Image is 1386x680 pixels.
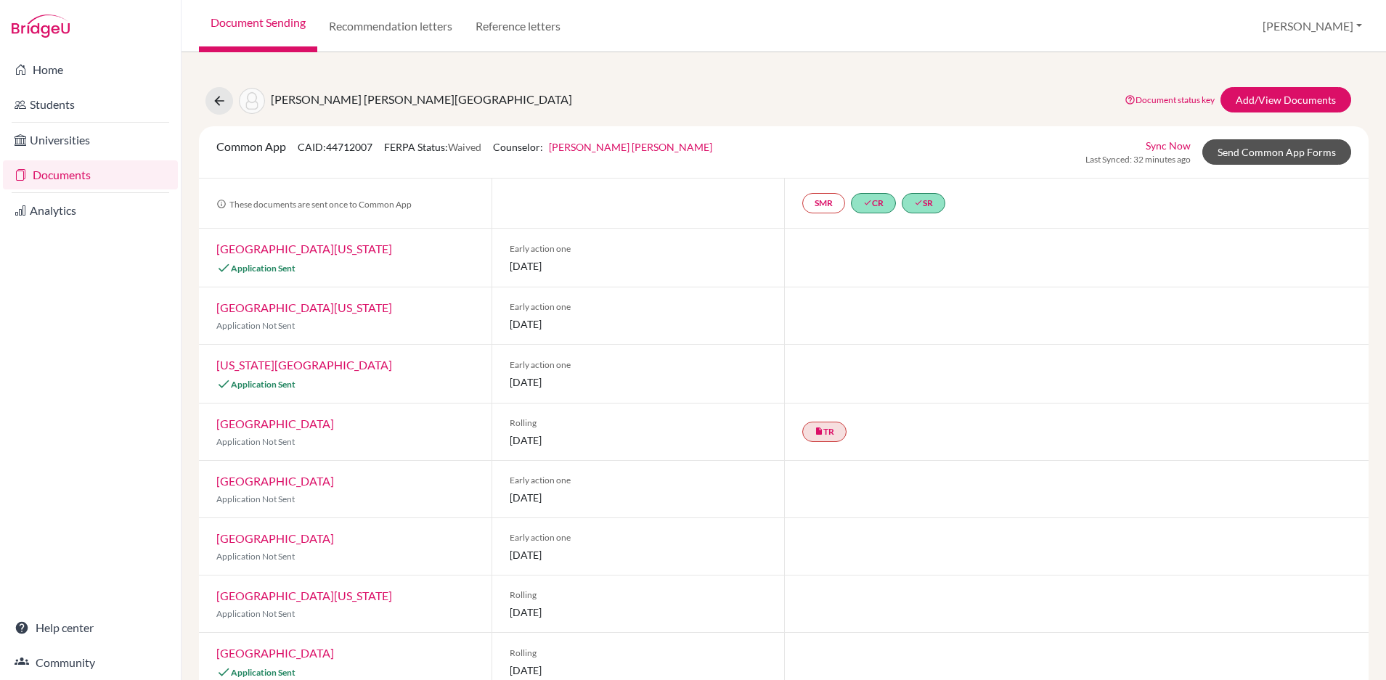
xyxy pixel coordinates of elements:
button: [PERSON_NAME] [1256,12,1369,40]
span: These documents are sent once to Common App [216,199,412,210]
a: [GEOGRAPHIC_DATA][US_STATE] [216,300,392,314]
a: [GEOGRAPHIC_DATA] [216,474,334,488]
a: Community [3,648,178,677]
i: done [914,198,923,207]
span: Application Not Sent [216,436,295,447]
span: [PERSON_NAME] [PERSON_NAME][GEOGRAPHIC_DATA] [271,92,572,106]
a: insert_drive_fileTR [802,422,847,442]
span: Early action one [510,300,767,314]
span: Application Not Sent [216,608,295,619]
a: [PERSON_NAME] [PERSON_NAME] [549,141,712,153]
a: [GEOGRAPHIC_DATA][US_STATE] [216,589,392,602]
a: Sync Now [1146,138,1191,153]
span: Application Sent [231,667,295,678]
a: Analytics [3,196,178,225]
span: [DATE] [510,663,767,678]
a: SMR [802,193,845,213]
a: doneSR [902,193,945,213]
span: Common App [216,139,286,153]
a: [GEOGRAPHIC_DATA] [216,417,334,430]
span: Application Not Sent [216,551,295,562]
span: [DATE] [510,490,767,505]
span: CAID: 44712007 [298,141,372,153]
a: Universities [3,126,178,155]
a: Add/View Documents [1220,87,1351,112]
span: Rolling [510,589,767,602]
a: [US_STATE][GEOGRAPHIC_DATA] [216,358,392,372]
span: Application Not Sent [216,493,295,504]
span: [DATE] [510,374,767,390]
a: Document status key [1125,94,1215,105]
span: FERPA Status: [384,141,481,153]
span: Rolling [510,417,767,430]
span: [DATE] [510,547,767,562]
span: [DATE] [510,316,767,332]
span: Rolling [510,647,767,660]
a: Students [3,90,178,119]
a: [GEOGRAPHIC_DATA] [216,646,334,660]
span: Application Sent [231,263,295,274]
span: Early action one [510,359,767,372]
img: Bridge-U [12,15,70,38]
a: Home [3,55,178,84]
span: Early action one [510,531,767,544]
span: Waived [448,141,481,153]
a: [GEOGRAPHIC_DATA][US_STATE] [216,242,392,255]
span: Application Not Sent [216,320,295,331]
a: Documents [3,160,178,189]
span: Application Sent [231,379,295,390]
span: [DATE] [510,258,767,274]
span: Early action one [510,242,767,255]
span: Last Synced: 32 minutes ago [1085,153,1191,166]
span: [DATE] [510,605,767,620]
span: [DATE] [510,433,767,448]
a: doneCR [851,193,896,213]
a: [GEOGRAPHIC_DATA] [216,531,334,545]
i: insert_drive_file [815,427,823,435]
a: Send Common App Forms [1202,139,1351,165]
span: Early action one [510,474,767,487]
span: Counselor: [493,141,712,153]
i: done [863,198,872,207]
a: Help center [3,613,178,642]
